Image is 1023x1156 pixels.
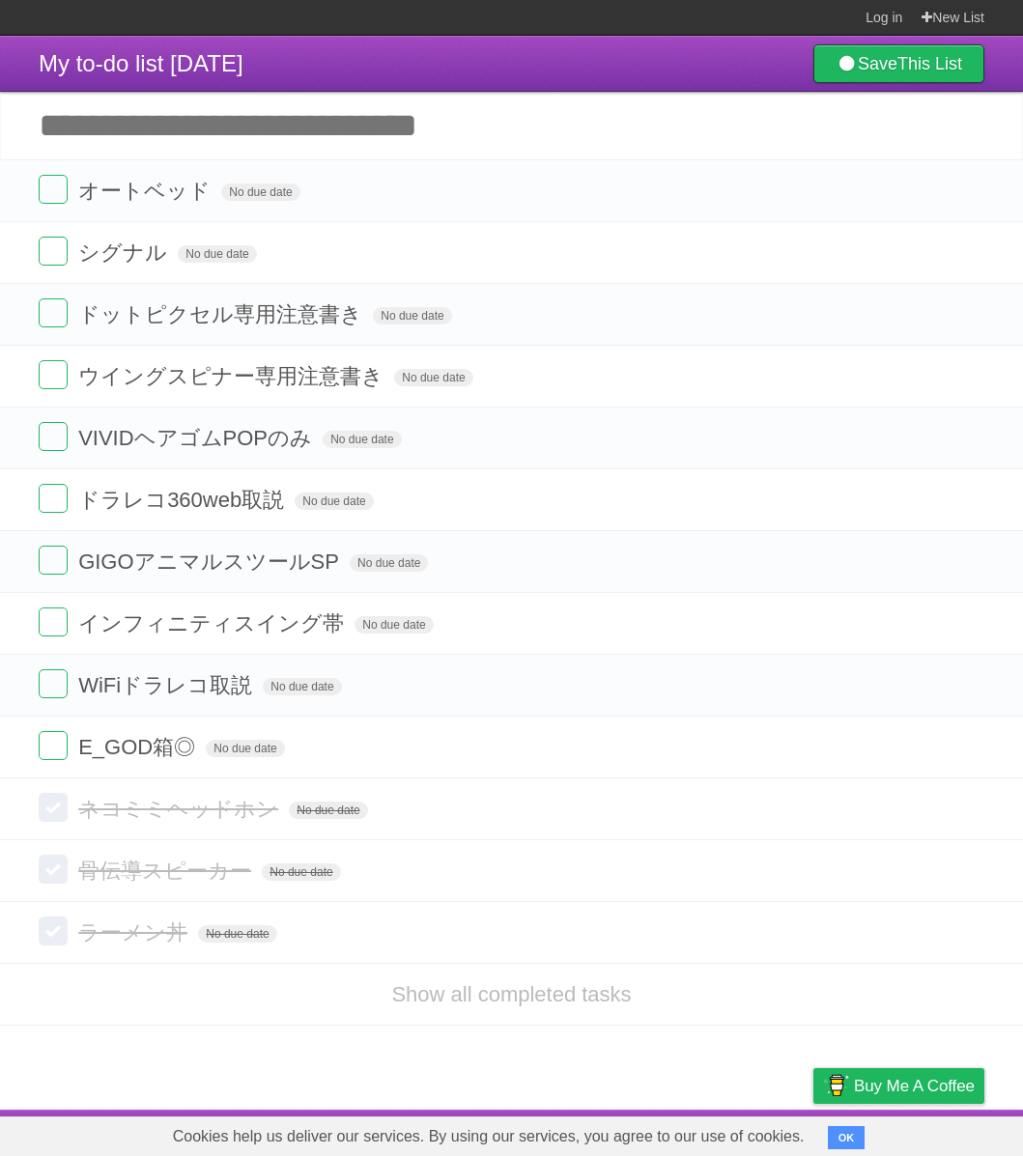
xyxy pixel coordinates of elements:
a: Show all completed tasks [391,982,631,1006]
label: Done [39,669,68,698]
label: Done [39,607,68,636]
span: Buy me a coffee [854,1069,975,1103]
span: インフィニティスイング帯 [78,611,349,635]
span: ウイングスピナー専用注意書き [78,364,388,388]
span: No due date [206,740,284,757]
span: WiFiドラレコ取説 [78,673,257,697]
span: No due date [350,554,428,572]
span: No due date [323,431,401,448]
b: This List [897,54,962,73]
span: オートベッド [78,179,215,203]
span: No due date [198,925,276,943]
span: No due date [295,493,373,510]
span: No due date [394,369,472,386]
a: Developers [620,1114,698,1151]
label: Done [39,175,68,204]
label: Done [39,484,68,513]
label: Done [39,360,68,389]
span: VIVIDヘアゴムPOPのみ [78,426,317,450]
a: SaveThis List [813,44,984,83]
a: About [556,1114,597,1151]
label: Done [39,916,68,945]
span: No due date [263,678,341,695]
span: E_GOD箱◎ [78,735,200,759]
span: No due date [289,802,367,819]
span: No due date [178,245,256,263]
span: ドラレコ360web取説 [78,488,289,512]
img: Buy me a coffee [823,1069,849,1102]
span: ネコミミヘッドホン [78,797,283,821]
span: シグナル [78,240,172,265]
label: Done [39,546,68,575]
a: Buy me a coffee [813,1068,984,1104]
a: Terms [723,1114,765,1151]
span: Cookies help us deliver our services. By using our services, you agree to our use of cookies. [154,1117,824,1156]
span: ラーメン丼 [78,920,192,945]
span: GIGOアニマルスツールSP [78,550,344,574]
span: 骨伝導スピーカー [78,859,256,883]
a: Privacy [788,1114,838,1151]
label: Done [39,855,68,884]
button: OK [828,1126,866,1149]
label: Done [39,298,68,327]
label: Done [39,422,68,451]
label: Done [39,793,68,822]
label: Done [39,237,68,266]
label: Done [39,731,68,760]
span: No due date [355,616,433,634]
span: No due date [262,863,340,881]
span: No due date [373,307,451,324]
span: My to-do list [DATE] [39,50,243,76]
a: Suggest a feature [863,1114,984,1151]
span: ドットピクセル専用注意書き [78,302,367,326]
span: No due date [221,183,299,201]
